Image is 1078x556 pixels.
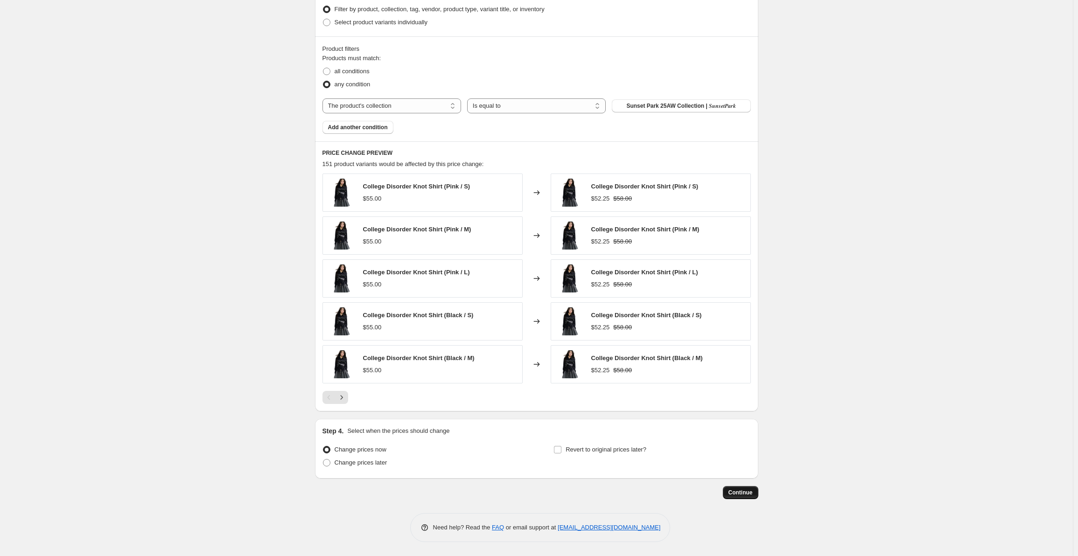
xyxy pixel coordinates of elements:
[335,19,427,26] span: Select product variants individually
[504,524,558,531] span: or email support at
[322,160,484,167] span: 151 product variants would be affected by this price change:
[566,446,646,453] span: Revert to original prices later?
[591,194,610,203] div: $52.25
[591,354,703,361] span: College Disorder Knot Shirt (Black / M)
[363,280,382,289] div: $55.00
[322,426,344,436] h2: Step 4.
[556,264,584,292] img: 215470fd1bd981863d2f1e2153be35ed_80x.jpg
[363,312,474,319] span: College Disorder Knot Shirt (Black / S)
[328,264,356,292] img: 215470fd1bd981863d2f1e2153be35ed_80x.jpg
[433,524,492,531] span: Need help? Read the
[335,81,371,88] span: any condition
[591,269,698,276] span: College Disorder Knot Shirt (Pink / L)
[322,55,381,62] span: Products must match:
[363,269,470,276] span: College Disorder Knot Shirt (Pink / L)
[558,524,660,531] a: [EMAIL_ADDRESS][DOMAIN_NAME]
[556,307,584,335] img: 215470fd1bd981863d2f1e2153be35ed_80x.jpg
[363,323,382,332] div: $55.00
[556,350,584,378] img: 215470fd1bd981863d2f1e2153be35ed_80x.jpg
[363,226,471,233] span: College Disorder Knot Shirt (Pink / M)
[363,194,382,203] div: $55.00
[613,323,632,332] strike: $58.00
[347,426,449,436] p: Select when the prices should change
[322,44,751,54] div: Product filters
[363,354,475,361] span: College Disorder Knot Shirt (Black / M)
[492,524,504,531] a: FAQ
[335,6,545,13] span: Filter by product, collection, tag, vendor, product type, variant title, or inventory
[613,280,632,289] strike: $58.00
[363,237,382,246] div: $55.00
[328,124,388,131] span: Add another condition
[626,102,736,110] span: Sunset Park 25AW Collection | 𝑺𝒖𝒏𝒔𝒆𝒕𝑷𝒂𝒓𝒌
[335,459,387,466] span: Change prices later
[613,237,632,246] strike: $58.00
[363,366,382,375] div: $55.00
[335,446,386,453] span: Change prices now
[335,391,348,404] button: Next
[556,222,584,250] img: 215470fd1bd981863d2f1e2153be35ed_80x.jpg
[728,489,753,496] span: Continue
[363,183,470,190] span: College Disorder Knot Shirt (Pink / S)
[591,323,610,332] div: $52.25
[591,226,700,233] span: College Disorder Knot Shirt (Pink / M)
[328,350,356,378] img: 215470fd1bd981863d2f1e2153be35ed_80x.jpg
[591,366,610,375] div: $52.25
[556,179,584,207] img: 215470fd1bd981863d2f1e2153be35ed_80x.jpg
[723,486,758,499] button: Continue
[328,179,356,207] img: 215470fd1bd981863d2f1e2153be35ed_80x.jpg
[613,194,632,203] strike: $58.00
[328,222,356,250] img: 215470fd1bd981863d2f1e2153be35ed_80x.jpg
[591,237,610,246] div: $52.25
[613,366,632,375] strike: $58.00
[591,280,610,289] div: $52.25
[322,391,348,404] nav: Pagination
[335,68,370,75] span: all conditions
[322,121,393,134] button: Add another condition
[612,99,750,112] button: Sunset Park 25AW Collection | 𝑺𝒖𝒏𝒔𝒆𝒕𝑷𝒂𝒓𝒌
[591,183,699,190] span: College Disorder Knot Shirt (Pink / S)
[328,307,356,335] img: 215470fd1bd981863d2f1e2153be35ed_80x.jpg
[322,149,751,157] h6: PRICE CHANGE PREVIEW
[591,312,702,319] span: College Disorder Knot Shirt (Black / S)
